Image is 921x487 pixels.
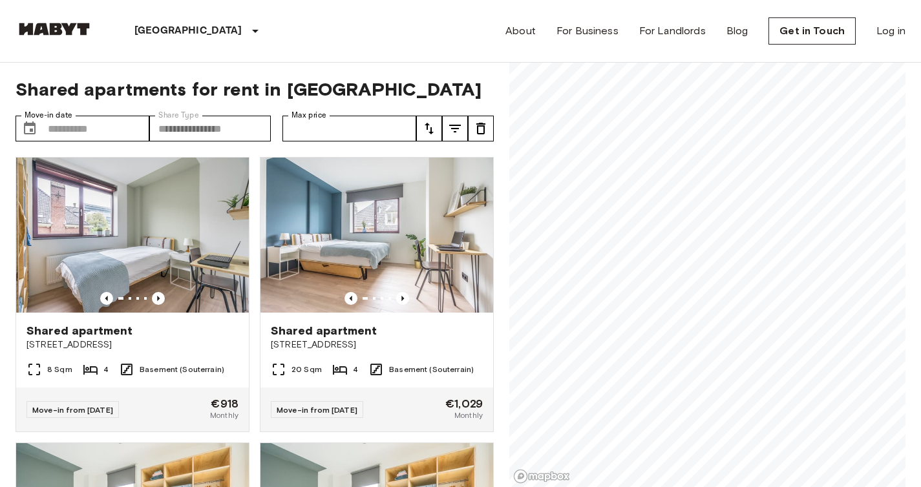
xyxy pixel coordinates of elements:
span: Monthly [454,409,483,421]
button: Previous image [396,292,409,305]
span: Move-in from [DATE] [32,405,113,415]
span: 4 [353,364,358,375]
span: 8 Sqm [47,364,72,375]
p: [GEOGRAPHIC_DATA] [134,23,242,39]
span: €918 [211,398,238,409]
span: €1,029 [445,398,483,409]
button: Previous image [344,292,357,305]
button: Choose date [17,116,43,141]
span: Shared apartment [26,323,132,338]
a: Marketing picture of unit NL-13-11-001-01QPrevious imagePrevious imageShared apartment[STREET_ADD... [16,157,249,432]
span: 4 [103,364,109,375]
img: Habyt [16,23,93,36]
a: About [505,23,536,39]
span: Move-in from [DATE] [277,405,357,415]
span: Shared apartments for rent in [GEOGRAPHIC_DATA] [16,78,494,100]
button: Previous image [152,292,165,305]
a: Log in [876,23,905,39]
a: Get in Touch [768,17,856,45]
img: Marketing picture of unit NL-13-11-001-01Q [16,158,249,313]
a: Mapbox logo [513,469,570,484]
label: Max price [291,110,326,121]
span: Basement (Souterrain) [389,364,474,375]
button: tune [416,116,442,141]
button: Previous image [100,292,113,305]
span: [STREET_ADDRESS] [271,338,483,351]
span: Shared apartment [271,323,377,338]
span: 20 Sqm [291,364,322,375]
a: Blog [726,23,748,39]
a: For Landlords [639,23,706,39]
img: Marketing picture of unit NL-13-11-004-02Q [260,158,493,313]
label: Move-in date [25,110,72,121]
button: tune [442,116,468,141]
span: [STREET_ADDRESS] [26,338,238,351]
label: Share Type [158,110,199,121]
button: tune [468,116,494,141]
span: Basement (Souterrain) [140,364,224,375]
span: Monthly [210,409,238,421]
a: For Business [556,23,619,39]
a: Marketing picture of unit NL-13-11-004-02QPrevious imagePrevious imageShared apartment[STREET_ADD... [260,157,494,432]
